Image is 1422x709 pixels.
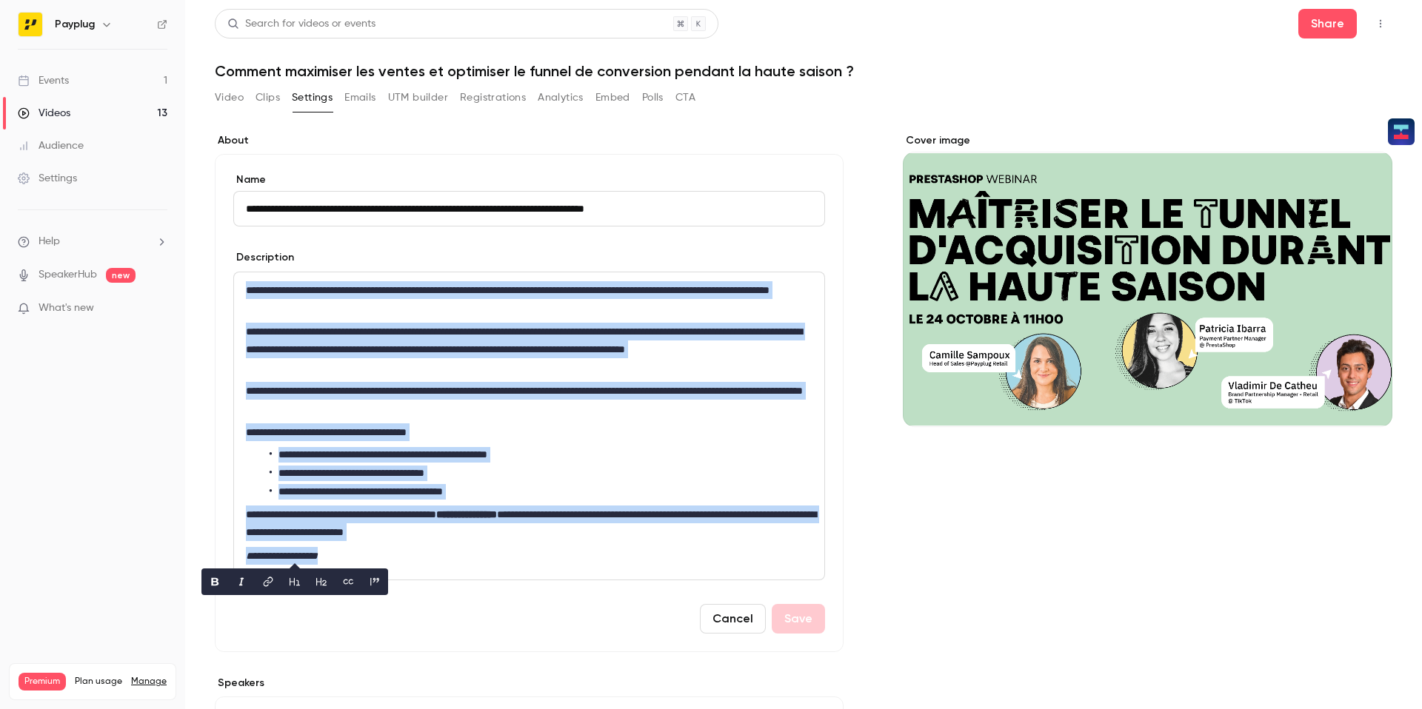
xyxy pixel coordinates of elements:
[215,676,844,690] label: Speakers
[903,133,1392,148] label: Cover image
[215,133,844,148] label: About
[233,250,294,265] label: Description
[18,234,167,249] li: help-dropdown-opener
[39,300,94,316] span: What's new
[18,138,84,153] div: Audience
[106,268,136,283] span: new
[39,267,97,283] a: SpeakerHub
[233,272,825,580] section: description
[150,302,167,315] iframe: Noticeable Trigger
[595,86,630,110] button: Embed
[233,172,825,187] label: Name
[292,86,333,110] button: Settings
[460,86,526,110] button: Registrations
[227,16,375,32] div: Search for videos or events
[18,106,70,121] div: Videos
[538,86,584,110] button: Analytics
[700,604,766,634] button: Cancel
[1298,9,1357,38] button: Share
[18,73,69,88] div: Events
[215,62,1392,80] h1: Comment maximiser les ventes et optimiser le funnel de conversion pendant la haute saison ?
[75,676,122,688] span: Plan usage
[1369,12,1392,36] button: Top Bar Actions
[230,570,253,594] button: italic
[39,234,60,249] span: Help
[131,676,167,688] a: Manage
[256,86,280,110] button: Clips
[19,673,66,690] span: Premium
[363,570,387,594] button: blockquote
[19,13,42,36] img: Payplug
[642,86,664,110] button: Polls
[55,17,95,32] h6: Payplug
[344,86,375,110] button: Emails
[203,570,227,594] button: bold
[234,272,824,579] div: editor
[215,86,244,110] button: Video
[18,171,77,186] div: Settings
[903,133,1392,427] section: Cover image
[388,86,448,110] button: UTM builder
[256,570,280,594] button: link
[675,86,695,110] button: CTA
